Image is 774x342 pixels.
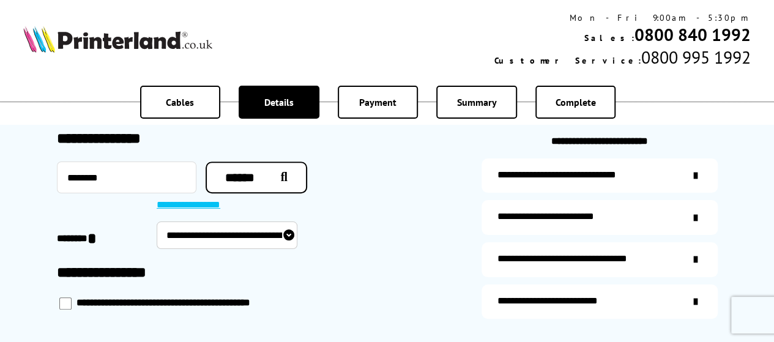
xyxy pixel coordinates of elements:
span: Payment [359,96,396,108]
span: Details [264,96,294,108]
span: Sales: [584,32,634,43]
a: items-arrive [482,200,718,235]
span: Summary [457,96,497,108]
span: 0800 995 1992 [641,46,751,69]
a: 0800 840 1992 [634,23,751,46]
a: secure-website [482,284,718,319]
a: additional-cables [482,242,718,277]
span: Complete [556,96,596,108]
a: additional-ink [482,158,718,193]
div: Mon - Fri 9:00am - 5:30pm [494,12,751,23]
span: Cables [166,96,194,108]
img: Printerland Logo [23,26,212,53]
span: Customer Service: [494,55,641,66]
